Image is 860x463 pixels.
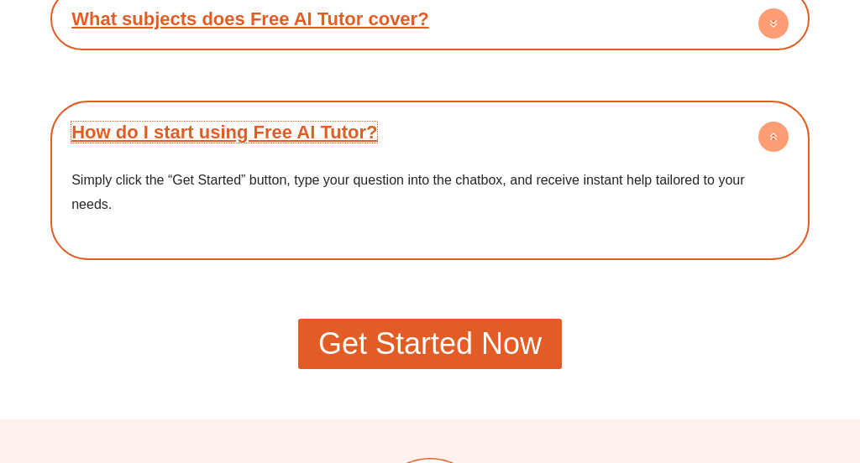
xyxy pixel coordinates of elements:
p: Simply click the “Get Started” button, type your question into the chatbox, and receive instant h... [71,168,789,217]
a: How do I start using Free AI Tutor? [71,122,377,143]
div: How do I start using Free AI Tutor? [59,155,801,252]
a: Get Started Now [298,319,562,369]
iframe: Chat Widget [776,382,860,463]
div: How do I start using Free AI Tutor? [59,109,801,155]
span: Get Started Now [318,329,542,359]
a: What subjects does Free AI Tutor cover? [71,8,428,29]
